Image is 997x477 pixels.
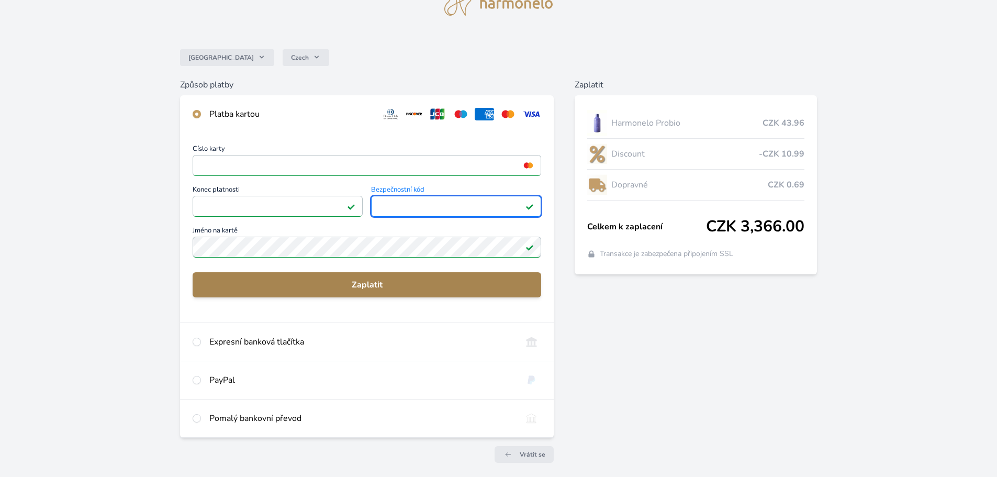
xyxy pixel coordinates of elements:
[475,108,494,120] img: amex.svg
[291,53,309,62] span: Czech
[522,336,541,348] img: onlineBanking_CZ.svg
[525,202,534,210] img: Platné pole
[575,79,817,91] h6: Zaplatit
[522,412,541,425] img: bankTransfer_IBAN.svg
[587,110,607,136] img: CLEAN_PROBIO_se_stinem_x-lo.jpg
[193,227,541,237] span: Jméno na kartě
[706,217,804,236] span: CZK 3,366.00
[587,141,607,167] img: discount-lo.png
[209,374,513,386] div: PayPal
[759,148,804,160] span: -CZK 10.99
[201,279,533,291] span: Zaplatit
[520,450,545,459] span: Vrátit se
[521,161,535,170] img: mc
[498,108,518,120] img: mc.svg
[193,186,363,196] span: Konec platnosti
[193,272,541,297] button: Zaplatit
[180,79,554,91] h6: Způsob platby
[600,249,733,259] span: Transakce je zabezpečena připojením SSL
[763,117,804,129] span: CZK 43.96
[587,220,706,233] span: Celkem k zaplacení
[197,199,358,214] iframe: Iframe pro datum vypršení platnosti
[193,146,541,155] span: Číslo karty
[193,237,541,258] input: Jméno na kartěPlatné pole
[405,108,424,120] img: discover.svg
[381,108,400,120] img: diners.svg
[197,158,536,173] iframe: Iframe pro číslo karty
[611,179,768,191] span: Dopravné
[209,336,513,348] div: Expresní banková tlačítka
[347,202,355,210] img: Platné pole
[376,199,536,214] iframe: Iframe pro bezpečnostní kód
[522,108,541,120] img: visa.svg
[428,108,447,120] img: jcb.svg
[525,243,534,251] img: Platné pole
[180,49,274,66] button: [GEOGRAPHIC_DATA]
[495,446,554,463] a: Vrátit se
[451,108,471,120] img: maestro.svg
[188,53,254,62] span: [GEOGRAPHIC_DATA]
[283,49,329,66] button: Czech
[371,186,541,196] span: Bezpečnostní kód
[611,148,759,160] span: Discount
[209,412,513,425] div: Pomalý bankovní převod
[768,179,804,191] span: CZK 0.69
[522,374,541,386] img: paypal.svg
[209,108,373,120] div: Platba kartou
[587,172,607,198] img: delivery-lo.png
[611,117,763,129] span: Harmonelo Probio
